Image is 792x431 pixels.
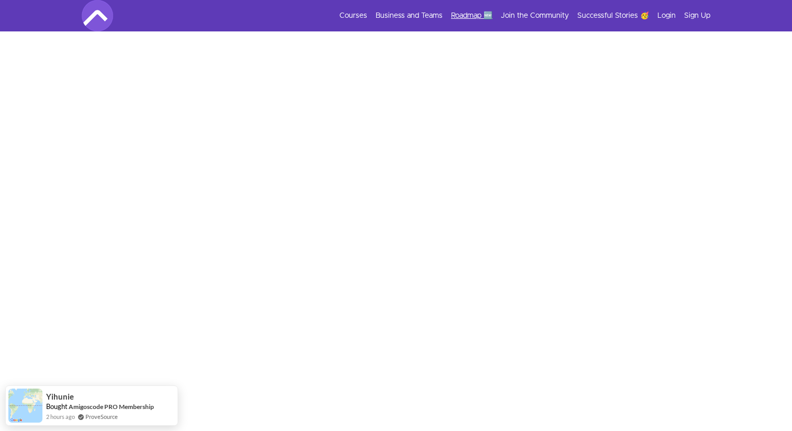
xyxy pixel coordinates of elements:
a: Courses [339,10,367,21]
a: Business and Teams [376,10,443,21]
a: ProveSource [85,412,118,421]
a: Amigoscode PRO Membership [69,402,154,411]
span: 2 hours ago [46,412,75,421]
a: Successful Stories 🥳 [577,10,649,21]
img: provesource social proof notification image [8,389,42,423]
a: Roadmap 🆕 [451,10,492,21]
iframe: Video Player [82,51,710,404]
a: Join the Community [501,10,569,21]
span: Yihunie [46,392,74,401]
span: Bought [46,402,68,411]
a: Sign Up [684,10,710,21]
a: Login [657,10,676,21]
